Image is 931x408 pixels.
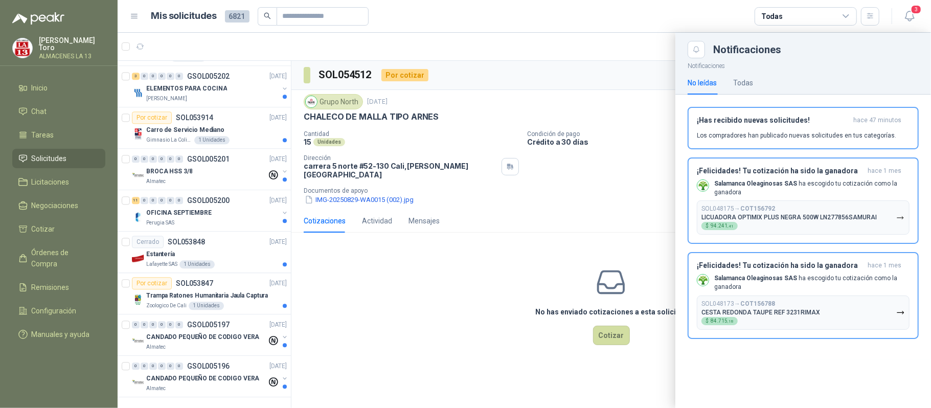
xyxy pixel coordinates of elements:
span: Cotizar [32,223,55,235]
button: Close [688,41,705,58]
a: Órdenes de Compra [12,243,105,274]
span: Chat [32,106,47,117]
div: $ [701,317,738,325]
span: Manuales y ayuda [32,329,90,340]
span: hace 1 mes [868,261,901,270]
span: Remisiones [32,282,70,293]
button: SOL048175→COT156792LICUADORA OPTIMIX PLUS NEGRA 500W LN277856SAMURAI$94.241,41 [697,200,910,235]
span: Negociaciones [32,200,79,211]
img: Logo peakr [12,12,64,25]
span: 84.715 [711,319,734,324]
b: Salamanca Oleaginosas SAS [714,180,797,187]
b: COT156788 [740,300,775,307]
span: 94.241 [711,223,734,229]
p: ha escogido tu cotización como la ganadora [714,274,910,291]
button: ¡Has recibido nuevas solicitudes!hace 47 minutos Los compradores han publicado nuevas solicitudes... [688,107,919,149]
a: Cotizar [12,219,105,239]
button: 3 [900,7,919,26]
span: Licitaciones [32,176,70,188]
h3: ¡Has recibido nuevas solicitudes! [697,116,849,125]
span: Solicitudes [32,153,67,164]
h3: ¡Felicidades! Tu cotización ha sido la ganadora [697,167,864,175]
div: Notificaciones [713,44,919,55]
a: Remisiones [12,278,105,297]
p: SOL048175 → [701,205,775,213]
span: hace 1 mes [868,167,901,175]
a: Tareas [12,125,105,145]
p: Los compradores han publicado nuevas solicitudes en tus categorías. [697,131,896,140]
span: Configuración [32,305,77,316]
img: Company Logo [13,38,32,58]
p: ALMACENES LA 13 [39,53,105,59]
a: Licitaciones [12,172,105,192]
a: Chat [12,102,105,121]
b: Salamanca Oleaginosas SAS [714,275,797,282]
b: COT156792 [740,205,775,212]
button: ¡Felicidades! Tu cotización ha sido la ganadorahace 1 mes Company LogoSalamanca Oleaginosas SAS h... [688,252,919,339]
a: Configuración [12,301,105,321]
div: No leídas [688,77,717,88]
p: SOL048173 → [701,300,775,308]
a: Solicitudes [12,149,105,168]
h1: Mis solicitudes [151,9,217,24]
span: Inicio [32,82,48,94]
p: [PERSON_NAME] Toro [39,37,105,51]
div: Todas [761,11,783,22]
button: SOL048173→COT156788CESTA REDONDA TAUPE REF 3231RIMAX$84.715,18 [697,296,910,330]
p: ha escogido tu cotización como la ganadora [714,179,910,197]
img: Company Logo [697,180,709,191]
div: $ [701,222,738,230]
span: Tareas [32,129,54,141]
span: search [264,12,271,19]
a: Inicio [12,78,105,98]
a: Negociaciones [12,196,105,215]
h3: ¡Felicidades! Tu cotización ha sido la ganadora [697,261,864,270]
span: Órdenes de Compra [32,247,96,269]
span: ,41 [728,224,734,229]
span: hace 47 minutos [853,116,901,125]
p: LICUADORA OPTIMIX PLUS NEGRA 500W LN277856SAMURAI [701,214,877,221]
p: CESTA REDONDA TAUPE REF 3231RIMAX [701,309,820,316]
p: Notificaciones [675,58,931,71]
img: Company Logo [697,275,709,286]
span: 6821 [225,10,249,22]
a: Manuales y ayuda [12,325,105,344]
span: 3 [911,5,922,14]
button: ¡Felicidades! Tu cotización ha sido la ganadorahace 1 mes Company LogoSalamanca Oleaginosas SAS h... [688,157,919,244]
span: ,18 [728,319,734,324]
div: Todas [733,77,753,88]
